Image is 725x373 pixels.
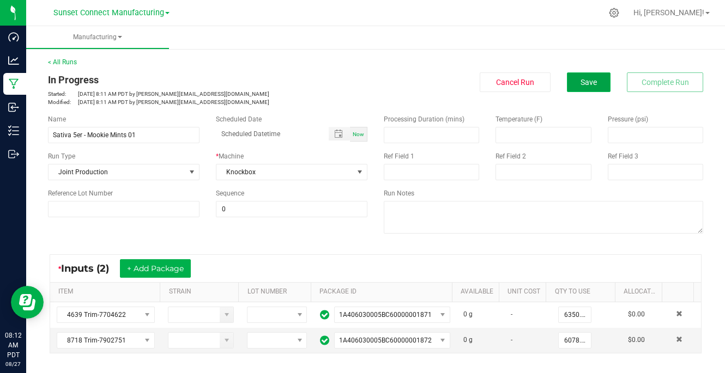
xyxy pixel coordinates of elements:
a: Sortable [671,288,690,296]
div: In Progress [48,72,367,87]
span: NO DATA FOUND [57,332,155,348]
span: Knockbox [216,164,353,180]
span: Sequence [216,189,244,197]
inline-svg: Dashboard [8,32,19,42]
span: Complete Run [642,78,689,87]
span: In Sync [320,334,329,347]
span: - [511,336,512,344]
p: 08/27 [5,360,21,368]
a: < All Runs [48,58,77,66]
span: NO DATA FOUND [57,307,155,323]
p: [DATE] 8:11 AM PDT by [PERSON_NAME][EMAIL_ADDRESS][DOMAIN_NAME] [48,98,367,106]
button: Save [567,72,611,92]
span: Pressure (psi) [608,115,648,123]
span: Run Type [48,151,75,161]
span: Temperature (F) [496,115,542,123]
span: Sunset Connect Manufacturing [53,8,164,17]
span: g [469,310,473,318]
span: Run Notes [384,189,414,197]
span: Modified: [48,98,78,106]
span: Ref Field 2 [496,152,526,160]
span: 4639 Trim-7704622 [57,307,141,322]
span: Processing Duration (mins) [384,115,464,123]
span: 1A406030005BC60000001871 [339,311,432,319]
a: LOT NUMBERSortable [247,288,307,296]
iframe: Resource center [11,286,44,319]
span: Save [581,78,597,87]
span: 1A406030005BC60000001872 [339,337,432,344]
inline-svg: Analytics [8,55,19,66]
a: Allocated CostSortable [624,288,658,296]
span: Hi, [PERSON_NAME]! [633,8,704,17]
span: Reference Lot Number [48,189,113,197]
span: In Sync [320,308,329,321]
span: Machine [219,152,244,160]
span: NO DATA FOUND [334,307,450,323]
button: Complete Run [627,72,703,92]
button: + Add Package [120,259,191,278]
span: Name [48,115,66,123]
button: Cancel Run [480,72,551,92]
a: QTY TO USESortable [555,288,611,296]
span: 0 [463,310,467,318]
a: PACKAGE IDSortable [319,288,448,296]
span: Toggle popup [329,127,350,140]
span: Inputs (2) [61,262,120,274]
span: Ref Field 1 [384,152,414,160]
inline-svg: Manufacturing [8,78,19,89]
span: Manufacturing [26,33,169,42]
a: AVAILABLESortable [461,288,495,296]
span: NO DATA FOUND [334,332,450,348]
span: $0.00 [628,336,645,344]
span: Ref Field 3 [608,152,638,160]
a: Manufacturing [26,26,169,49]
a: STRAINSortable [169,288,234,296]
span: Now [353,131,364,137]
span: Cancel Run [496,78,534,87]
a: Unit CostSortable [507,288,542,296]
a: ITEMSortable [58,288,156,296]
div: Manage settings [607,8,621,18]
span: g [469,336,473,344]
span: Started: [48,90,78,98]
p: 08:12 AM PDT [5,331,21,360]
inline-svg: Inbound [8,102,19,113]
span: 0 [463,336,467,344]
span: Joint Production [49,164,185,180]
input: Scheduled Datetime [216,127,317,140]
span: Scheduled Date [216,115,262,123]
span: - [511,310,512,318]
span: $0.00 [628,310,645,318]
p: [DATE] 8:11 AM PDT by [PERSON_NAME][EMAIL_ADDRESS][DOMAIN_NAME] [48,90,367,98]
span: 8718 Trim-7902751 [57,333,141,348]
inline-svg: Outbound [8,149,19,160]
inline-svg: Inventory [8,125,19,136]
